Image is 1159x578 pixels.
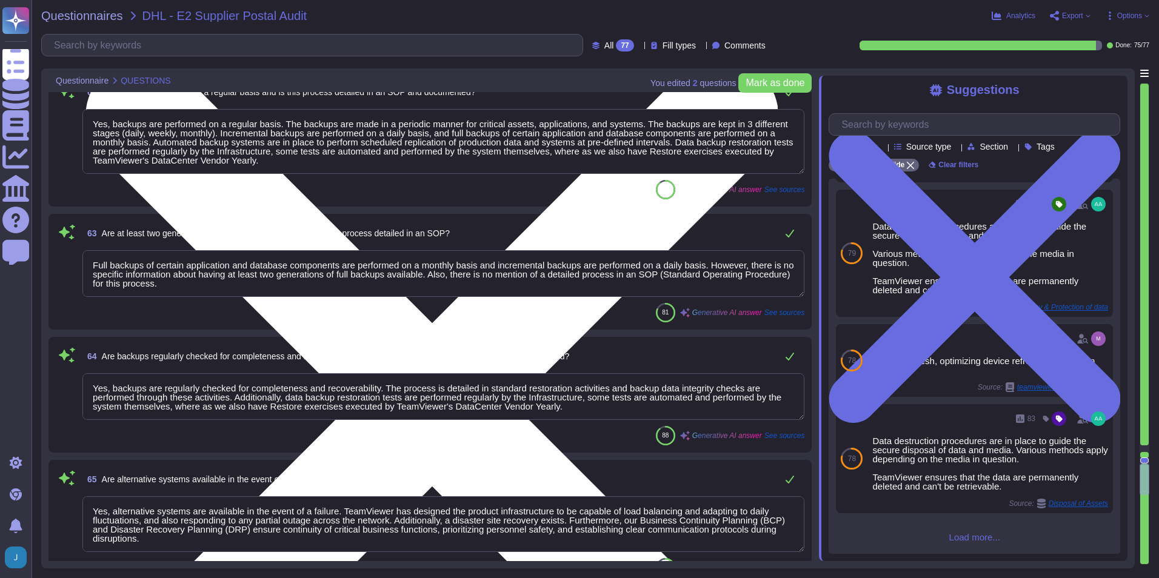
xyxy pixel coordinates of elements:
[764,309,805,316] span: See sources
[56,76,109,85] span: Questionnaire
[82,352,97,360] span: 64
[121,76,170,85] span: QUESTIONS
[82,229,97,238] span: 63
[662,309,669,316] span: 81
[2,544,35,571] button: user
[663,41,696,50] span: Fill types
[1049,500,1108,507] span: Disposal of Assets
[1062,12,1083,19] span: Export
[848,250,856,257] span: 79
[82,496,804,552] textarea: Yes, alternative systems are available in the event of a failure. TeamViewer has designed the pro...
[616,39,633,51] div: 77
[764,186,805,193] span: See sources
[693,79,698,87] b: 2
[1134,42,1149,48] span: 75 / 77
[992,11,1035,21] button: Analytics
[82,88,97,96] span: 62
[848,357,856,364] span: 78
[738,73,812,93] button: Mark as done
[1006,12,1035,19] span: Analytics
[82,373,804,420] textarea: Yes, backups are regularly checked for completeness and recoverability. The process is detailed i...
[872,436,1108,491] div: Data destruction procedures are in place to guide the secure disposal of data and media. Various ...
[41,10,123,22] span: Questionnaires
[82,250,804,297] textarea: Full backups of certain application and database components are performed on a monthly basis and ...
[48,35,583,56] input: Search by keywords
[835,114,1120,135] input: Search by keywords
[1117,12,1142,19] span: Options
[746,78,804,88] span: Mark as done
[764,432,805,439] span: See sources
[662,186,669,193] span: 88
[848,455,856,462] span: 78
[82,475,97,483] span: 65
[1115,42,1132,48] span: Done:
[829,533,1120,542] span: Load more...
[650,79,736,87] span: You edited question s
[1091,411,1106,426] img: user
[1091,331,1106,346] img: user
[1009,499,1108,508] span: Source:
[724,41,766,50] span: Comments
[82,109,804,174] textarea: Yes, backups are performed on a regular basis. The backups are made in a periodic manner for crit...
[5,546,27,568] img: user
[142,10,307,22] span: DHL - E2 Supplier Postal Audit
[1091,197,1106,211] img: user
[604,41,614,50] span: All
[662,432,669,439] span: 88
